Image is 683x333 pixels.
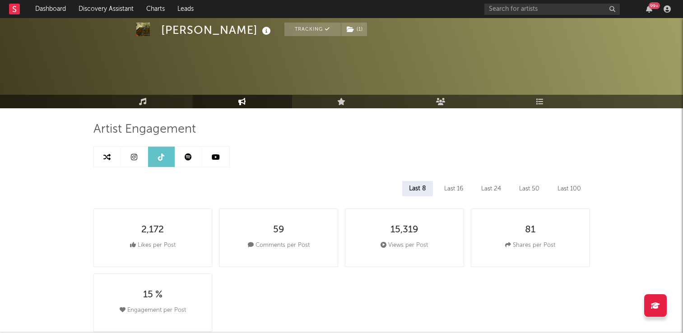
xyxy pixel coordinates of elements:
[505,240,555,251] div: Shares per Post
[381,240,428,251] div: Views per Post
[141,225,164,236] div: 2,172
[437,181,470,196] div: Last 16
[248,240,310,251] div: Comments per Post
[130,240,176,251] div: Likes per Post
[341,23,367,36] span: ( 1 )
[341,23,367,36] button: (1)
[143,290,163,301] div: 15 %
[551,181,588,196] div: Last 100
[474,181,508,196] div: Last 24
[484,4,620,15] input: Search for artists
[512,181,546,196] div: Last 50
[402,181,433,196] div: Last 8
[284,23,341,36] button: Tracking
[273,225,284,236] div: 59
[649,2,660,9] div: 99 +
[93,124,196,135] span: Artist Engagement
[161,23,273,37] div: [PERSON_NAME]
[120,305,186,316] div: Engagement per Post
[525,225,535,236] div: 81
[390,225,418,236] div: 15,319
[646,5,652,13] button: 99+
